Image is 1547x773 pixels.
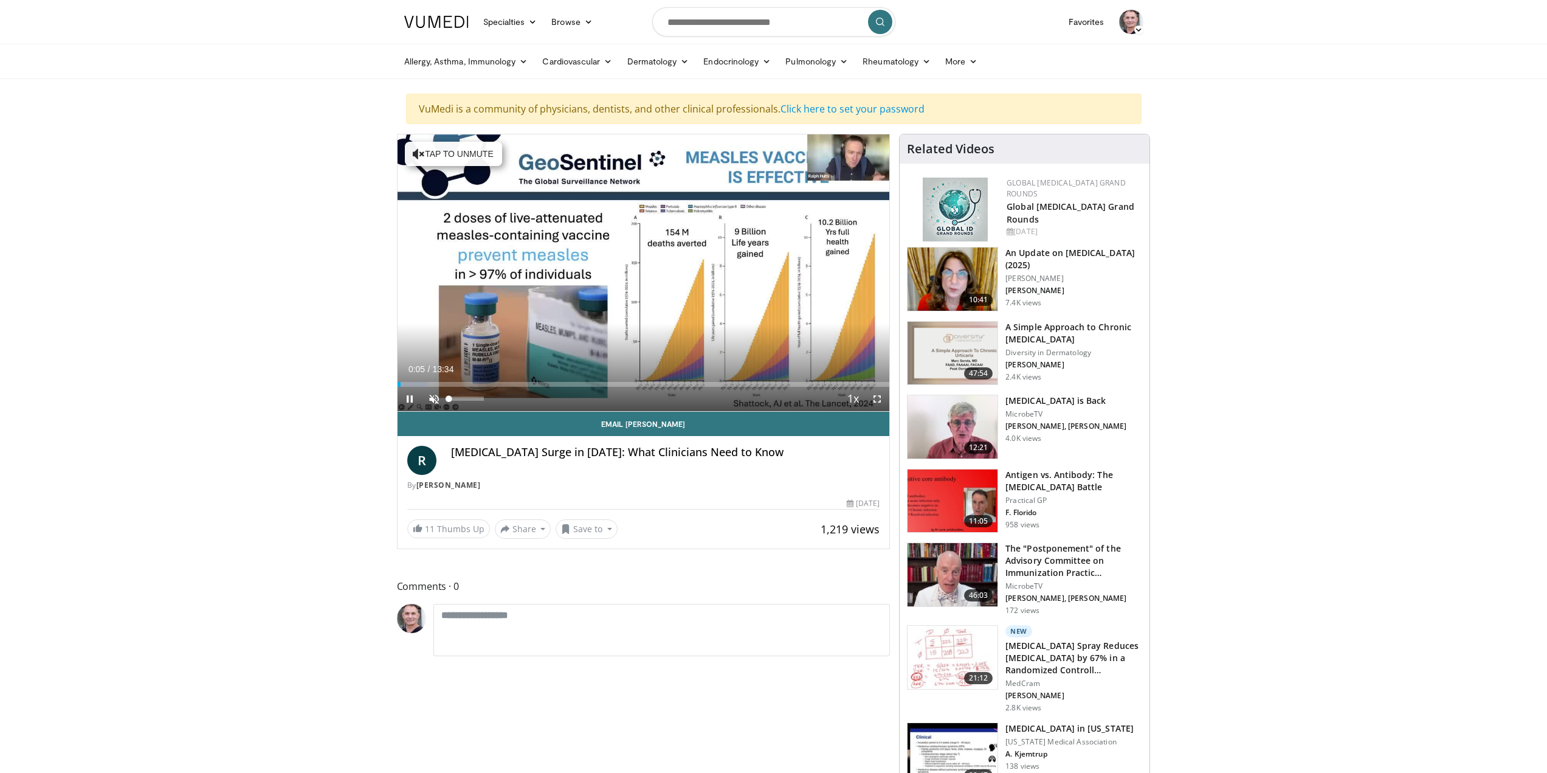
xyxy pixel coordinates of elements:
span: / [428,364,430,374]
p: [PERSON_NAME] [1005,286,1142,296]
h4: [MEDICAL_DATA] Surge in [DATE]: What Clinicians Need to Know [451,446,880,459]
p: [US_STATE] Medical Association [1005,737,1134,747]
img: af6f1632-5dd6-47ad-ac79-7c9432ac1183.150x105_q85_crop-smart_upscale.jpg [908,543,997,606]
h3: An Update on [MEDICAL_DATA] (2025) [1005,247,1142,271]
a: 46:03 The "Postponement" of the Advisory Committee on Immunization Practic… MicrobeTV [PERSON_NAM... [907,542,1142,615]
p: 138 views [1005,761,1039,771]
span: 11:05 [964,515,993,527]
h3: A Simple Approach to Chronic [MEDICAL_DATA] [1005,321,1142,345]
button: Fullscreen [865,387,889,411]
a: 11 Thumbs Up [407,519,490,538]
a: Global [MEDICAL_DATA] Grand Rounds [1007,178,1126,199]
button: Save to [556,519,618,539]
a: 10:41 An Update on [MEDICAL_DATA] (2025) [PERSON_NAME] [PERSON_NAME] 7.4K views [907,247,1142,311]
h4: Related Videos [907,142,994,156]
img: e456a1d5-25c5-46f9-913a-7a343587d2a7.png.150x105_q85_autocrop_double_scale_upscale_version-0.2.png [923,178,988,241]
a: R [407,446,436,475]
img: 537ec807-323d-43b7-9fe0-bad00a6af604.150x105_q85_crop-smart_upscale.jpg [908,395,997,459]
a: Rheumatology [855,49,938,74]
div: VuMedi is a community of physicians, dentists, and other clinical professionals. [406,94,1142,124]
img: Avatar [1119,10,1143,34]
button: Share [495,519,551,539]
span: 47:54 [964,367,993,380]
img: VuMedi Logo [404,16,469,28]
a: Dermatology [620,49,697,74]
p: 2.4K views [1005,372,1041,382]
h3: [MEDICAL_DATA] Spray Reduces [MEDICAL_DATA] by 67% in a Randomized Controll… [1005,640,1142,676]
a: Browse [544,10,600,34]
p: 4.0K views [1005,434,1041,443]
h3: [MEDICAL_DATA] in [US_STATE] [1005,723,1134,735]
img: Avatar [397,604,426,633]
span: 1,219 views [821,522,880,536]
p: [PERSON_NAME], [PERSON_NAME] [1005,594,1142,603]
img: dc941aa0-c6d2-40bd-ba0f-da81891a6313.png.150x105_q85_crop-smart_upscale.png [908,322,997,385]
p: MicrobeTV [1005,409,1126,419]
span: 21:12 [964,672,993,684]
h3: [MEDICAL_DATA] is Back [1005,395,1126,407]
a: More [938,49,985,74]
p: [PERSON_NAME] [1005,360,1142,370]
a: Pulmonology [778,49,855,74]
a: 11:05 Antigen vs. Antibody: The [MEDICAL_DATA] Battle Practical GP F. Florido 958 views [907,469,1142,533]
a: [PERSON_NAME] [416,480,481,490]
p: A. Kjemtrup [1005,749,1134,759]
p: [PERSON_NAME] [1005,691,1142,701]
div: [DATE] [847,498,880,509]
h3: The "Postponement" of the Advisory Committee on Immunization Practic… [1005,542,1142,579]
p: Practical GP [1005,496,1142,505]
a: 12:21 [MEDICAL_DATA] is Back MicrobeTV [PERSON_NAME], [PERSON_NAME] 4.0K views [907,395,1142,459]
button: Playback Rate [841,387,865,411]
img: 48af3e72-e66e-47da-b79f-f02e7cc46b9b.png.150x105_q85_crop-smart_upscale.png [908,248,997,311]
a: 47:54 A Simple Approach to Chronic [MEDICAL_DATA] Diversity in Dermatology [PERSON_NAME] 2.4K views [907,321,1142,386]
video-js: Video Player [398,134,890,412]
div: Progress Bar [398,382,890,387]
a: Click here to set your password [780,102,925,116]
span: 12:21 [964,442,993,454]
a: Favorites [1061,10,1112,34]
p: [PERSON_NAME] [1005,274,1142,283]
span: 11 [425,523,435,535]
p: 958 views [1005,520,1039,530]
span: Comments 0 [397,578,891,594]
p: 172 views [1005,606,1039,615]
button: Tap to unmute [405,142,502,166]
p: 2.8K views [1005,703,1041,713]
img: 7472b800-47d2-44da-b92c-526da50404a8.150x105_q85_crop-smart_upscale.jpg [908,470,997,533]
p: MicrobeTV [1005,581,1142,591]
p: Diversity in Dermatology [1005,348,1142,358]
a: Endocrinology [696,49,778,74]
div: [DATE] [1007,226,1140,237]
a: Global [MEDICAL_DATA] Grand Rounds [1007,201,1134,225]
span: 0:05 [408,364,425,374]
a: 21:12 New [MEDICAL_DATA] Spray Reduces [MEDICAL_DATA] by 67% in a Randomized Controll… MedCram [P... [907,625,1142,713]
a: Allergy, Asthma, Immunology [397,49,536,74]
img: 500bc2c6-15b5-4613-8fa2-08603c32877b.150x105_q85_crop-smart_upscale.jpg [908,626,997,689]
div: By [407,480,880,491]
a: Cardiovascular [535,49,619,74]
h3: Antigen vs. Antibody: The [MEDICAL_DATA] Battle [1005,469,1142,493]
p: MedCram [1005,679,1142,688]
span: 46:03 [964,589,993,601]
a: Specialties [476,10,545,34]
button: Pause [398,387,422,411]
p: F. Florido [1005,508,1142,518]
p: [PERSON_NAME], [PERSON_NAME] [1005,421,1126,431]
span: 10:41 [964,294,993,306]
input: Search topics, interventions [652,7,895,36]
p: 7.4K views [1005,298,1041,308]
div: Volume Level [449,397,484,401]
button: Unmute [422,387,446,411]
a: Email [PERSON_NAME] [398,412,890,436]
span: 13:34 [432,364,453,374]
p: New [1005,625,1032,637]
